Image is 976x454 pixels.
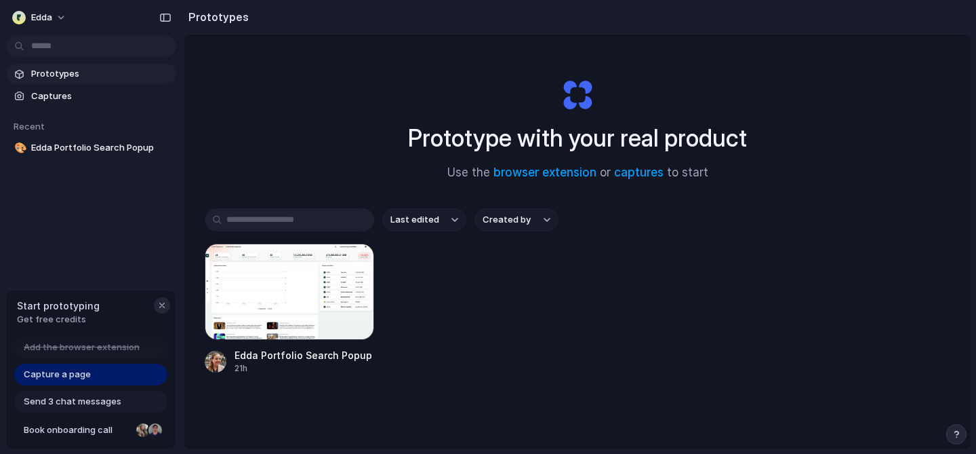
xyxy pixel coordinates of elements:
[7,138,176,158] a: 🎨Edda Portfolio Search Popup
[235,362,372,375] div: 21h
[205,244,374,375] a: Edda Portfolio Search PopupEdda Portfolio Search Popup21h
[31,11,52,24] span: Edda
[183,9,249,25] h2: Prototypes
[17,299,100,313] span: Start prototyping
[493,166,596,179] a: browser extension
[147,422,163,438] div: Christian Iacullo
[24,341,140,354] span: Add the browser extension
[31,90,171,103] span: Captures
[7,86,176,107] a: Captures
[17,313,100,326] span: Get free credits
[24,368,91,381] span: Capture a page
[31,67,171,81] span: Prototypes
[390,213,439,227] span: Last edited
[614,166,664,179] a: captures
[235,348,372,362] div: Edda Portfolio Search Popup
[31,141,171,155] span: Edda Portfolio Search Popup
[7,64,176,84] a: Prototypes
[14,121,45,132] span: Recent
[474,208,558,231] button: Created by
[483,213,531,227] span: Created by
[7,7,73,29] button: Edda
[447,164,708,182] span: Use the or to start
[135,422,151,438] div: Nicole Kubica
[24,395,121,409] span: Send 3 chat messages
[12,141,26,155] button: 🎨
[408,120,747,156] h1: Prototype with your real product
[382,208,466,231] button: Last edited
[14,419,167,441] a: Book onboarding call
[14,140,24,156] div: 🎨
[24,423,131,437] span: Book onboarding call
